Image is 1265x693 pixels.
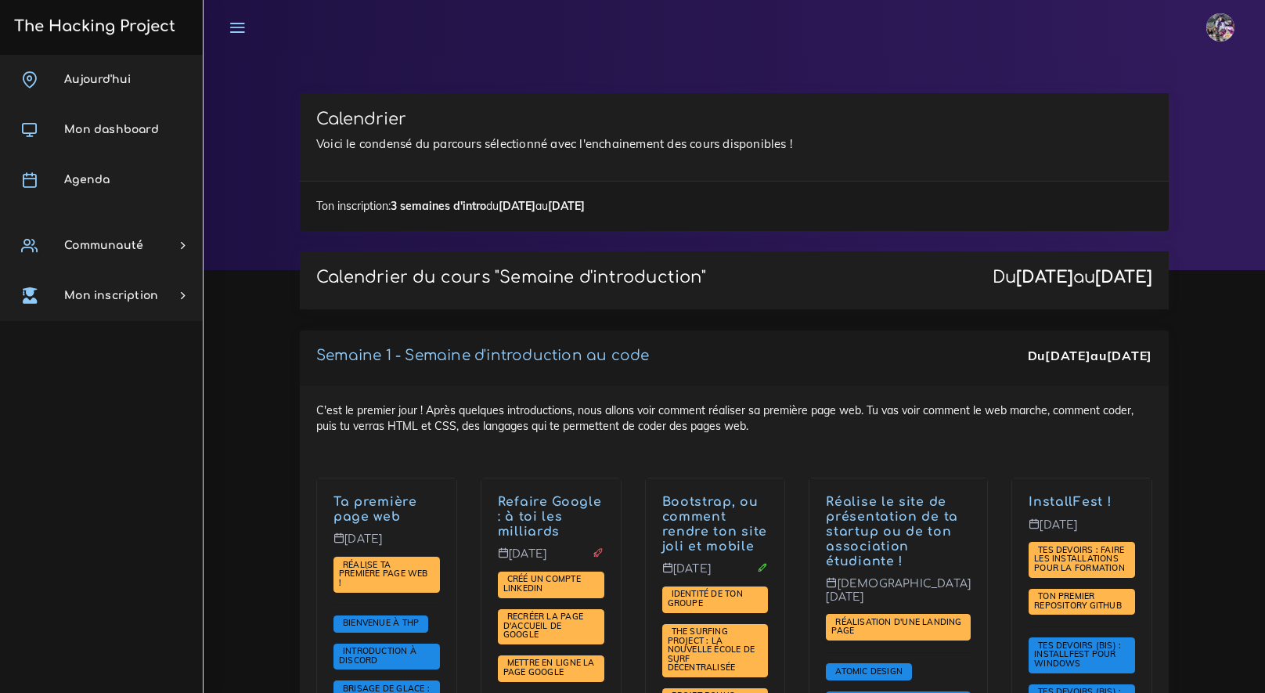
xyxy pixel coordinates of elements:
span: Tes devoirs (bis) : Installfest pour Windows [1034,640,1121,669]
div: Ton inscription: du au [300,181,1169,230]
a: Tes devoirs (bis) : Installfest pour Windows [1034,641,1121,670]
p: Et voilà ! Nous te donnerons les astuces marketing pour bien savoir vendre un concept ou une idée... [826,495,971,568]
a: Réalisation d'une landing page [831,617,961,637]
span: Nous allons te donner des devoirs pour le weekend : faire en sorte que ton ordinateur soit prêt p... [1029,542,1135,577]
p: C'est l'heure de ton premier véritable projet ! Tu vas recréer la très célèbre page d'accueil de ... [498,495,604,539]
span: Utilise tout ce que tu as vu jusqu'à présent pour faire profiter à la terre entière de ton super ... [498,655,604,682]
strong: [DATE] [1045,348,1090,363]
a: Mettre en ligne la page Google [503,658,595,678]
span: Tes devoirs : faire les installations pour la formation [1034,544,1129,573]
span: Aujourd'hui [64,74,131,85]
p: Journée InstallFest - Git & Github [1029,495,1135,510]
span: L'intitulé du projet est simple, mais le projet sera plus dur qu'il n'y parait. [498,609,604,644]
span: Mon dashboard [64,124,159,135]
span: Recréer la page d'accueil de Google [503,611,583,640]
a: Recréer la page d'accueil de Google [503,612,583,641]
a: Bienvenue à THP [339,618,423,629]
a: Tes devoirs : faire les installations pour la formation [1034,545,1129,574]
a: Introduction à Discord [339,646,416,666]
span: Salut à toi et bienvenue à The Hacking Project. Que tu sois avec nous pour 3 semaines, 12 semaine... [333,615,428,633]
span: Dans ce projet, nous te demanderons de coder ta première page web. Ce sera l'occasion d'appliquer... [333,557,440,592]
a: Ta première page web [333,495,417,524]
span: Nous allons te montrer comment mettre en place WSL 2 sur ton ordinateur Windows 10. Ne le fait pa... [1029,637,1135,673]
div: Du au [993,268,1152,287]
div: Du au [1028,347,1152,365]
span: Mettre en ligne la page Google [503,657,595,677]
i: Corrections cette journée là [757,562,768,573]
p: [DATE] [333,532,440,558]
span: Identité de ton groupe [668,588,743,608]
a: Identité de ton groupe [668,589,743,609]
a: Atomic Design [831,666,906,677]
span: Ton premier repository GitHub [1034,590,1126,611]
a: Créé un compte LinkedIn [503,574,581,594]
p: [DATE] [498,547,604,572]
strong: [DATE] [499,199,535,213]
strong: [DATE] [1016,268,1073,287]
span: Agenda [64,174,110,186]
span: Pour cette session, nous allons utiliser Discord, un puissant outil de gestion de communauté. Nou... [333,644,440,670]
i: Projet à rendre ce jour-là [593,547,604,558]
span: Dans ce projet, tu vas mettre en place un compte LinkedIn et le préparer pour ta future vie. [498,572,604,598]
h3: Calendrier [316,110,1152,129]
strong: [DATE] [1095,268,1152,287]
a: The Surfing Project : la nouvelle école de surf décentralisée [668,626,755,673]
a: Ton premier repository GitHub [1034,591,1126,612]
span: Communauté [64,240,143,251]
strong: [DATE] [548,199,585,213]
a: Refaire Google : à toi les milliards [498,495,602,539]
span: Réalisation d'une landing page [831,616,961,637]
img: eg54bupqcshyolnhdacp.jpg [1206,13,1234,42]
a: Réalise ta première page web ! [339,559,428,588]
p: Calendrier du cours "Semaine d'introduction" [316,268,706,287]
span: Nous allons te demander d'imaginer l'univers autour de ton groupe de travail. [662,587,769,613]
p: C'est le premier jour ! Après quelques introductions, nous allons voir comment réaliser sa premiè... [333,495,440,525]
span: Introduction à Discord [339,645,416,666]
p: Voici le condensé du parcours sélectionné avec l'enchainement des cours disponibles ! [316,135,1152,153]
p: [DEMOGRAPHIC_DATA][DATE] [826,577,971,615]
a: Bootstrap, ou comment rendre ton site joli et mobile [662,495,768,553]
span: Le projet de toute une semaine ! Tu vas réaliser la page de présentation d'une organisation de to... [826,614,971,641]
strong: 3 semaines d'intro [391,199,486,213]
p: Après avoir vu comment faire ses première pages, nous allons te montrer Bootstrap, un puissant fr... [662,495,769,554]
span: Bienvenue à THP [339,617,423,628]
a: Réalise le site de présentation de ta startup ou de ton association étudiante ! [826,495,958,568]
a: Semaine 1 - Semaine d'introduction au code [316,348,649,363]
span: Tu vas voir comment penser composants quand tu fais des pages web. [826,663,912,680]
h3: The Hacking Project [9,18,175,35]
span: Pour ce projet, nous allons te proposer d'utiliser ton nouveau terminal afin de faire marcher Git... [1029,589,1135,615]
strong: [DATE] [1107,348,1152,363]
span: Mon inscription [64,290,158,301]
p: [DATE] [1029,518,1135,543]
span: Tu vas devoir refaire la page d'accueil de The Surfing Project, une école de code décentralisée. ... [662,624,769,678]
a: InstallFest ! [1029,495,1112,509]
p: [DATE] [662,562,769,587]
span: Créé un compte LinkedIn [503,573,581,594]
